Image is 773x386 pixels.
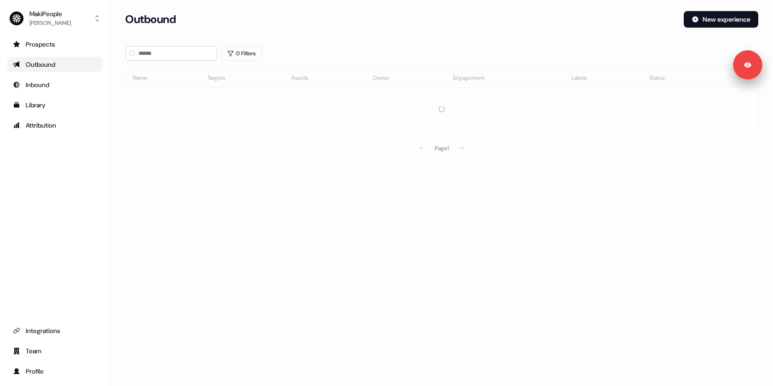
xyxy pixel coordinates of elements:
[221,46,262,61] button: 0 Filters
[7,37,103,52] a: Go to prospects
[7,7,103,29] button: MakiPeople[PERSON_NAME]
[7,344,103,358] a: Go to team
[13,121,97,130] div: Attribution
[7,57,103,72] a: Go to outbound experience
[7,323,103,338] a: Go to integrations
[13,100,97,110] div: Library
[13,367,97,376] div: Profile
[7,77,103,92] a: Go to Inbound
[13,40,97,49] div: Prospects
[684,11,758,28] button: New experience
[13,80,97,89] div: Inbound
[13,326,97,335] div: Integrations
[7,98,103,112] a: Go to templates
[13,346,97,356] div: Team
[7,118,103,133] a: Go to attribution
[13,60,97,69] div: Outbound
[7,364,103,379] a: Go to profile
[29,9,71,18] div: MakiPeople
[125,12,176,26] h3: Outbound
[29,18,71,28] div: [PERSON_NAME]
